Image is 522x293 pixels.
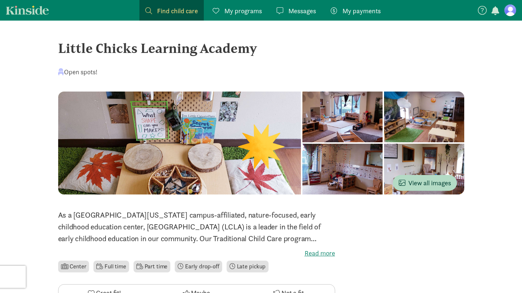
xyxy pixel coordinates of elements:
li: Late pickup [227,261,269,272]
label: Read more [58,249,335,258]
p: As a [GEOGRAPHIC_DATA][US_STATE] campus-affiliated, nature-focused, early childhood education cen... [58,209,335,244]
li: Center [58,261,89,272]
a: Kinside [6,6,49,15]
li: Early drop-off [175,261,222,272]
li: Full time [93,261,129,272]
span: Messages [288,6,316,16]
button: View all images [393,175,457,191]
span: My programs [224,6,262,16]
span: My payments [342,6,381,16]
div: Open spots! [58,67,97,77]
span: View all images [399,178,451,188]
span: Find child care [157,6,198,16]
li: Part time [134,261,170,272]
div: Little Chicks Learning Academy [58,38,464,58]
